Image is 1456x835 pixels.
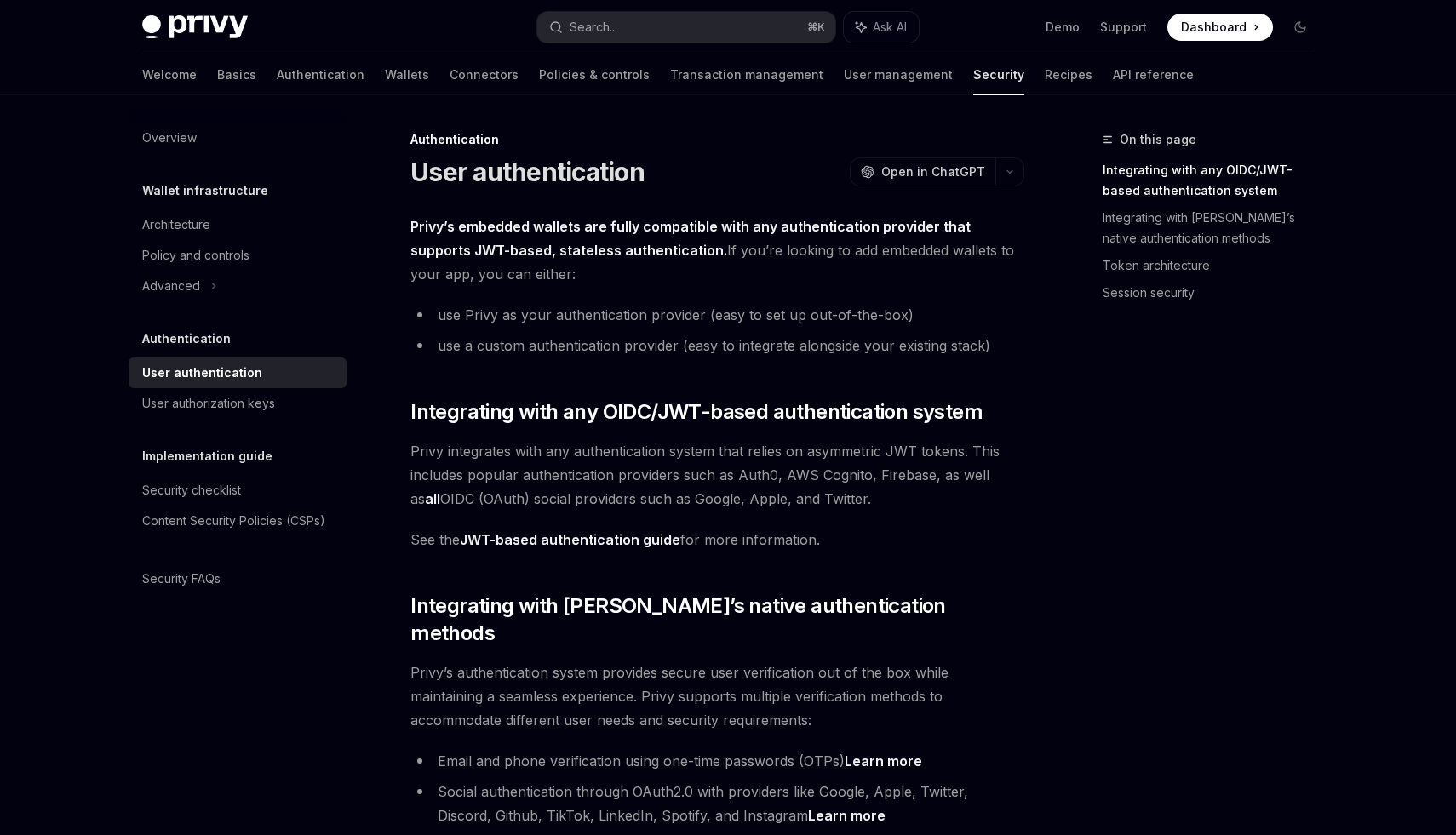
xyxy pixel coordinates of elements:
[1046,19,1080,36] a: Demo
[410,780,1024,827] li: Social authentication through OAuth2.0 with providers like Google, Apple, Twitter, Discord, Githu...
[142,446,272,466] h5: Implementation guide
[410,334,1024,357] li: use a custom authentication provider (easy to integrate alongside your existing stack)
[129,388,347,419] a: User authorization keys
[844,12,919,43] button: Ask AI
[460,531,680,549] a: JWT-based authentication guide
[142,276,200,296] div: Advanced
[537,12,835,43] button: Search...⌘K
[129,357,347,388] a: User authentication
[142,569,221,589] div: Security FAQs
[385,54,429,95] a: Wallets
[410,157,645,187] h1: User authentication
[670,54,823,95] a: Transaction management
[1103,157,1327,204] a: Integrating with any OIDC/JWT-based authentication system
[808,807,886,825] a: Learn more
[570,17,617,37] div: Search...
[410,398,983,426] span: Integrating with any OIDC/JWT-based authentication system
[129,209,347,240] a: Architecture
[277,54,364,95] a: Authentication
[425,490,440,507] strong: all
[142,245,249,266] div: Policy and controls
[1103,279,1327,306] a: Session security
[873,19,907,36] span: Ask AI
[217,54,256,95] a: Basics
[142,15,248,39] img: dark logo
[129,475,347,506] a: Security checklist
[410,661,1024,732] span: Privy’s authentication system provides secure user verification out of the box while maintaining ...
[410,218,971,259] strong: Privy’s embedded wallets are fully compatible with any authentication provider that supports JWT-...
[881,163,985,180] span: Open in ChatGPT
[850,157,995,186] button: Open in ChatGPT
[142,363,262,383] div: User authentication
[142,180,268,201] h5: Wallet infrastructure
[539,54,650,95] a: Policies & controls
[1287,14,1314,41] button: Toggle dark mode
[410,749,1024,773] li: Email and phone verification using one-time passwords (OTPs)
[1167,14,1273,41] a: Dashboard
[410,131,1024,148] div: Authentication
[1181,19,1247,36] span: Dashboard
[450,54,519,95] a: Connectors
[142,128,197,148] div: Overview
[410,528,1024,552] span: See the for more information.
[142,480,241,500] div: Security checklist
[410,303,1024,327] li: use Privy as your authentication provider (easy to set up out-of-the-box)
[142,54,197,95] a: Welcome
[129,240,347,271] a: Policy and controls
[844,54,953,95] a: User management
[142,214,210,235] div: Architecture
[1045,54,1092,95] a: Recipes
[410,214,1024,286] span: If you’re looking to add embedded wallets to your app, you can either:
[1113,54,1194,95] a: API reference
[129,563,347,594] a: Security FAQs
[973,54,1024,95] a: Security
[845,752,922,770] a: Learn more
[1103,204,1327,252] a: Integrating with [PERSON_NAME]’s native authentication methods
[807,20,825,34] span: ⌘ K
[142,393,275,414] div: User authorization keys
[142,329,231,349] h5: Authentication
[1100,19,1147,36] a: Support
[410,439,1024,511] span: Privy integrates with any authentication system that relies on asymmetric JWT tokens. This includ...
[129,506,347,536] a: Content Security Policies (CSPs)
[1103,252,1327,279] a: Token architecture
[1120,129,1196,150] span: On this page
[129,123,347,153] a: Overview
[142,511,325,531] div: Content Security Policies (CSPs)
[410,592,1024,647] span: Integrating with [PERSON_NAME]’s native authentication methods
